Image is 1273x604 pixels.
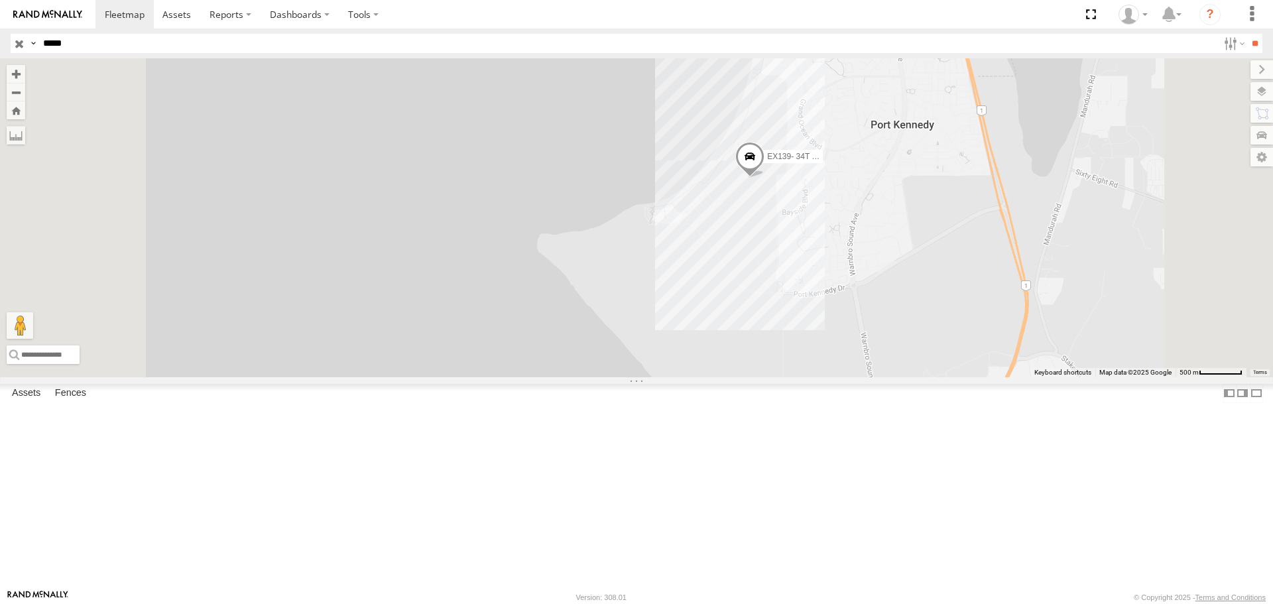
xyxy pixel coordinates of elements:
[576,593,627,601] div: Version: 308.01
[1180,369,1199,376] span: 500 m
[1176,368,1246,377] button: Map scale: 500 m per 62 pixels
[1195,593,1266,601] a: Terms and Conditions
[5,385,47,403] label: Assets
[48,385,93,403] label: Fences
[1223,384,1236,403] label: Dock Summary Table to the Left
[7,65,25,83] button: Zoom in
[1114,5,1152,25] div: Hayley Petersen
[1199,4,1221,25] i: ?
[7,83,25,101] button: Zoom out
[7,591,68,604] a: Visit our Website
[7,101,25,119] button: Zoom Home
[13,10,82,19] img: rand-logo.svg
[28,34,38,53] label: Search Query
[1034,368,1091,377] button: Keyboard shortcuts
[1250,384,1263,403] label: Hide Summary Table
[7,312,33,339] button: Drag Pegman onto the map to open Street View
[767,152,882,161] span: EX139- 34T - [PERSON_NAME]
[1250,148,1273,166] label: Map Settings
[1236,384,1249,403] label: Dock Summary Table to the Right
[1253,369,1267,375] a: Terms (opens in new tab)
[7,126,25,145] label: Measure
[1099,369,1172,376] span: Map data ©2025 Google
[1134,593,1266,601] div: © Copyright 2025 -
[1219,34,1247,53] label: Search Filter Options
